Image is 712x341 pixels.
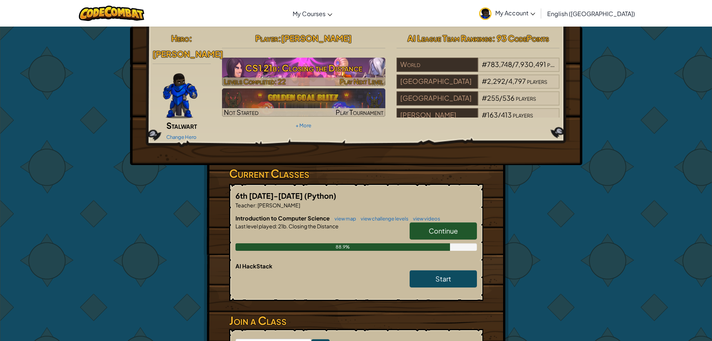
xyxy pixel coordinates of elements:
[397,115,560,124] a: [PERSON_NAME]#163/413players
[501,110,512,119] span: 413
[166,134,197,140] a: Change Hero
[222,60,385,76] h3: CS1 21b: Closing the Distance
[224,77,286,86] span: Levels Completed: 22
[222,58,385,86] img: CS1 21b: Closing the Distance
[482,60,487,68] span: #
[505,77,508,85] span: /
[410,270,477,287] a: Start
[513,110,533,119] span: players
[397,65,560,73] a: World#783,748/7,930,491players
[224,108,259,116] span: Not Started
[512,60,515,68] span: /
[222,88,385,117] a: Not StartedPlay Tournament
[340,77,383,86] span: Play Next Level
[336,108,383,116] span: Play Tournament
[543,3,639,24] a: English ([GEOGRAPHIC_DATA])
[288,223,339,229] span: Closing the Distance
[189,33,192,43] span: :
[492,33,549,43] span: : 93 CodePoints
[235,202,255,208] span: Teacher
[152,49,223,59] span: [PERSON_NAME]
[357,216,409,222] a: view challenge levels
[482,110,487,119] span: #
[281,33,352,43] span: [PERSON_NAME]
[407,33,492,43] span: AI League Team Rankings
[163,73,197,118] img: Gordon-selection-pose.png
[255,33,278,43] span: Player
[547,60,567,68] span: players
[429,226,458,235] span: Continue
[515,60,546,68] span: 7,930,491
[487,94,499,102] span: 255
[482,77,487,85] span: #
[79,6,144,21] img: CodeCombat logo
[229,165,483,182] h3: Current Classes
[276,223,277,229] span: :
[435,274,451,283] span: Start
[235,214,331,222] span: Introduction to Computer Science
[479,7,491,20] img: avatar
[235,223,276,229] span: Last level played
[235,243,450,251] div: 88.9%
[397,74,478,89] div: [GEOGRAPHIC_DATA]
[222,88,385,117] img: Golden Goal
[171,33,189,43] span: Hero
[235,262,272,270] span: AI HackStack
[166,120,197,131] span: Stalwart
[296,122,311,128] a: + More
[277,223,288,229] span: 21b.
[508,77,526,85] span: 4,797
[499,94,502,102] span: /
[397,91,478,106] div: [GEOGRAPHIC_DATA]
[397,98,560,107] a: [GEOGRAPHIC_DATA]#255/536players
[289,3,336,24] a: My Courses
[502,94,515,102] span: 536
[397,82,560,90] a: [GEOGRAPHIC_DATA]#2,292/4,797players
[257,202,300,208] span: [PERSON_NAME]
[278,33,281,43] span: :
[487,110,498,119] span: 163
[482,94,487,102] span: #
[495,9,535,17] span: My Account
[235,191,304,200] span: 6th [DATE]-[DATE]
[222,58,385,86] a: Play Next Level
[547,10,635,18] span: English ([GEOGRAPHIC_DATA])
[409,216,440,222] a: view videos
[487,77,505,85] span: 2,292
[527,77,547,85] span: players
[498,110,501,119] span: /
[487,60,512,68] span: 783,748
[304,191,336,200] span: (Python)
[475,1,539,25] a: My Account
[293,10,326,18] span: My Courses
[397,58,478,72] div: World
[397,108,478,122] div: [PERSON_NAME]
[516,94,536,102] span: players
[331,216,356,222] a: view map
[255,202,257,208] span: :
[229,312,483,329] h3: Join a Class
